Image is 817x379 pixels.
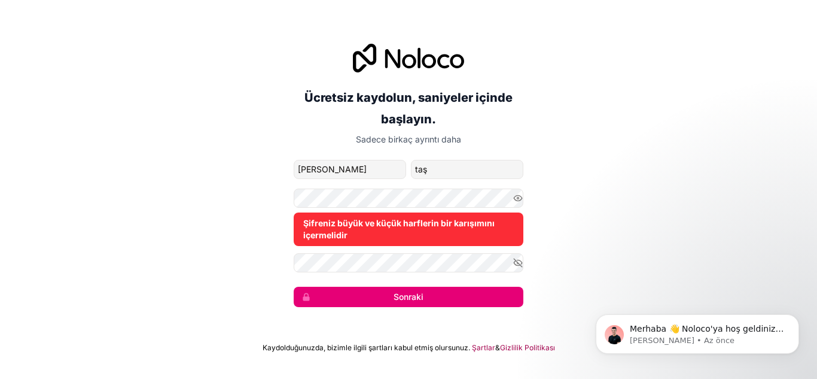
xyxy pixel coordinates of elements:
a: Gizlilik Politikası [500,343,555,353]
font: Kaydolduğunuzda, bizimle ilgili şartları kabul etmiş olursunuz. [263,343,470,352]
font: Ücretsiz kaydolun, saniyeler içinde başlayın. [304,90,513,126]
font: & [495,343,500,352]
font: Sonraki [394,292,423,302]
button: Sonraki [294,287,523,307]
input: Şifreyi onayla [294,253,523,272]
a: Şartlar [472,343,495,353]
font: Şifreniz büyük ve küçük harflerin bir karışımını içermelidir [303,218,495,240]
iframe: İnterkom bildirim mesajı [578,289,817,373]
input: aile adı [411,160,523,179]
input: isim [294,160,406,179]
font: Sadece birkaç ayrıntı daha [356,134,461,144]
input: Şifre [294,189,523,208]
